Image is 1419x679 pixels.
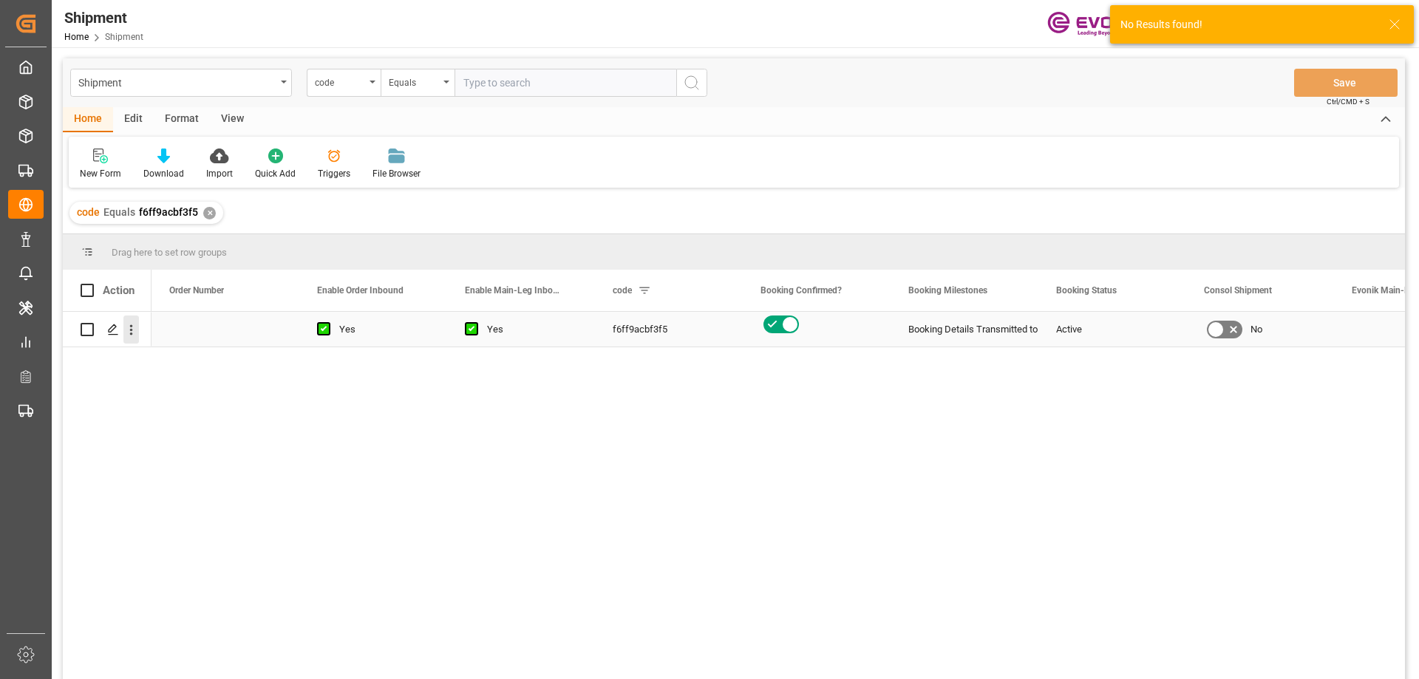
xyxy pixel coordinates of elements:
[1327,96,1369,107] span: Ctrl/CMD + S
[317,285,404,296] span: Enable Order Inbound
[595,312,743,347] div: f6ff9acbf3f5
[63,107,113,132] div: Home
[103,206,135,218] span: Equals
[760,285,842,296] span: Booking Confirmed?
[64,7,143,29] div: Shipment
[80,167,121,180] div: New Form
[143,167,184,180] div: Download
[77,206,100,218] span: code
[112,247,227,258] span: Drag here to set row groups
[372,167,421,180] div: File Browser
[455,69,676,97] input: Type to search
[339,313,429,347] div: Yes
[908,313,1021,347] div: Booking Details Transmitted to SAP
[78,72,276,91] div: Shipment
[169,285,224,296] span: Order Number
[203,207,216,219] div: ✕
[1120,17,1375,33] div: No Results found!
[1294,69,1398,97] button: Save
[613,285,632,296] span: code
[206,167,233,180] div: Import
[64,32,89,42] a: Home
[676,69,707,97] button: search button
[381,69,455,97] button: open menu
[210,107,255,132] div: View
[255,167,296,180] div: Quick Add
[1056,313,1168,347] div: Active
[908,285,987,296] span: Booking Milestones
[1250,313,1262,347] span: No
[1056,285,1117,296] span: Booking Status
[154,107,210,132] div: Format
[487,313,577,347] div: Yes
[315,72,365,89] div: code
[318,167,350,180] div: Triggers
[389,72,439,89] div: Equals
[465,285,564,296] span: Enable Main-Leg Inbound
[113,107,154,132] div: Edit
[1204,285,1272,296] span: Consol Shipment
[70,69,292,97] button: open menu
[103,284,135,297] div: Action
[1047,11,1143,37] img: Evonik-brand-mark-Deep-Purple-RGB.jpeg_1700498283.jpeg
[307,69,381,97] button: open menu
[63,312,152,347] div: Press SPACE to select this row.
[139,206,198,218] span: f6ff9acbf3f5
